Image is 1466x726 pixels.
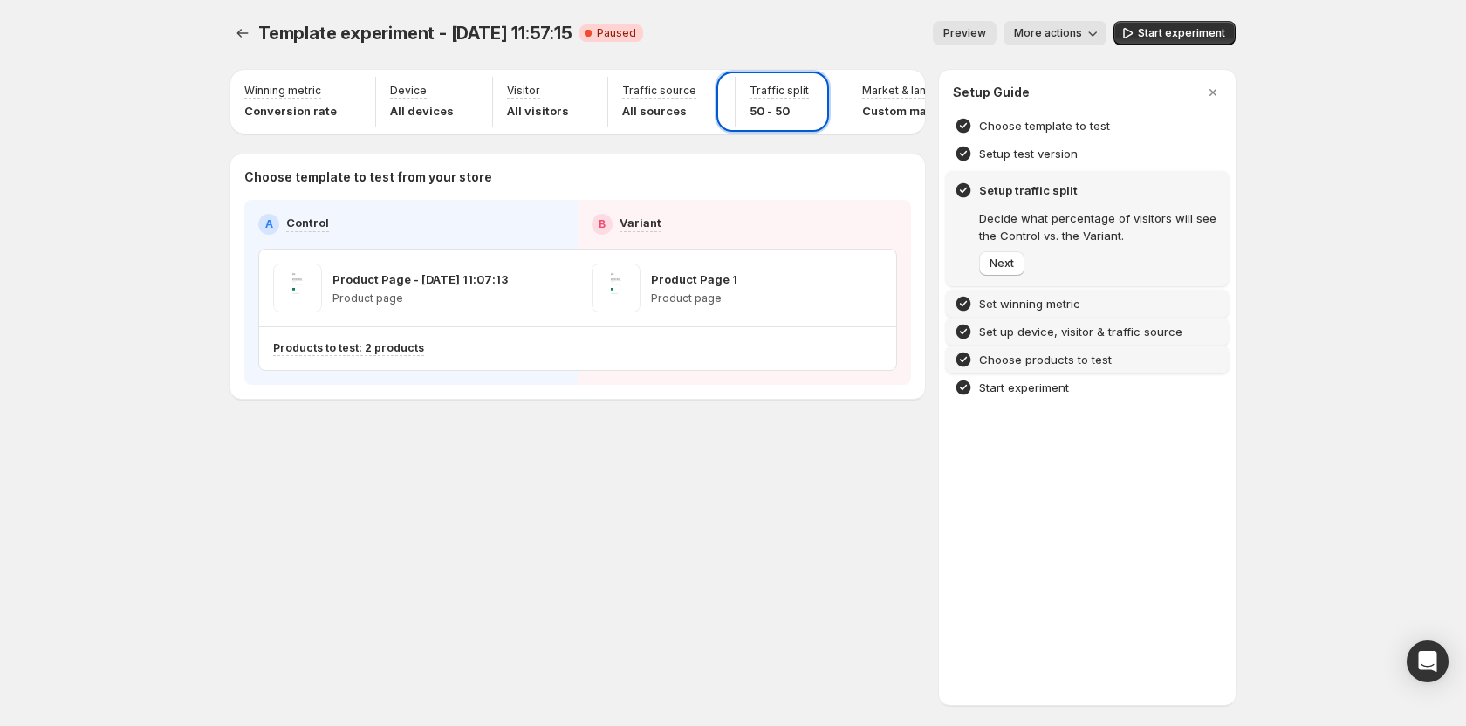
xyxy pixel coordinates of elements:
span: Next [990,257,1014,271]
h3: Setup Guide [953,84,1030,101]
h4: Choose products to test [979,351,1112,368]
h4: Set winning metric [979,295,1080,312]
p: Decide what percentage of visitors will see the Control vs. the Variant. [979,209,1220,244]
h4: Set up device, visitor & traffic source [979,323,1182,340]
h4: Setup traffic split [979,181,1220,199]
div: Open Intercom Messenger [1407,640,1449,682]
p: 50 - 50 [750,102,809,120]
button: Next [979,251,1024,276]
h4: Setup test version [979,145,1078,162]
h4: Start experiment [979,379,1069,396]
p: Traffic split [750,84,809,98]
h4: Choose template to test [979,117,1110,134]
